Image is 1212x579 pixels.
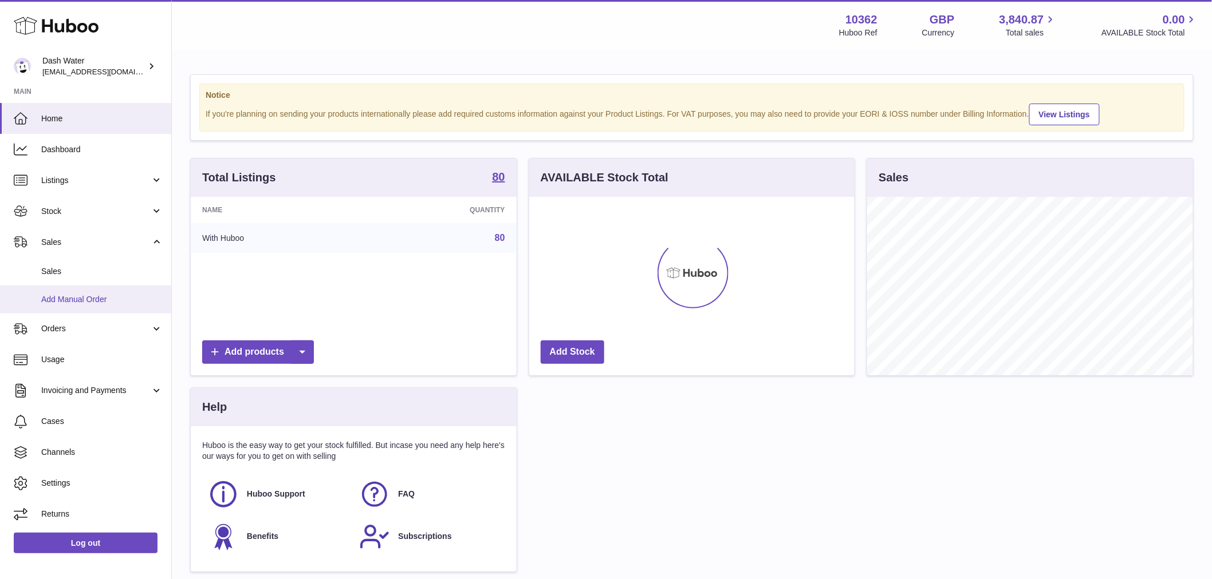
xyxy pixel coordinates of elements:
h3: Help [202,399,227,415]
a: Benefits [208,521,348,552]
th: Name [191,197,363,223]
span: [EMAIL_ADDRESS][DOMAIN_NAME] [42,67,168,76]
h3: Sales [879,170,908,185]
div: Currency [922,27,955,38]
span: Usage [41,354,163,365]
span: Invoicing and Payments [41,385,151,396]
span: Dashboard [41,144,163,155]
span: Settings [41,478,163,489]
a: Subscriptions [359,521,499,552]
span: Cases [41,416,163,427]
strong: GBP [930,12,954,27]
span: Returns [41,509,163,519]
span: Huboo Support [247,489,305,499]
strong: 80 [492,171,505,183]
span: Sales [41,266,163,277]
div: If you're planning on sending your products internationally please add required customs informati... [206,102,1178,125]
a: 80 [492,171,505,185]
span: AVAILABLE Stock Total [1101,27,1198,38]
th: Quantity [363,197,517,223]
a: 80 [495,233,505,243]
span: 0.00 [1163,12,1185,27]
img: internalAdmin-10362@internal.huboo.com [14,58,31,75]
div: Huboo Ref [839,27,877,38]
a: Log out [14,533,158,553]
a: Add products [202,340,314,364]
span: Orders [41,323,151,334]
a: FAQ [359,479,499,510]
span: Channels [41,447,163,458]
a: 0.00 AVAILABLE Stock Total [1101,12,1198,38]
td: With Huboo [191,223,363,253]
span: FAQ [398,489,415,499]
a: Huboo Support [208,479,348,510]
p: Huboo is the easy way to get your stock fulfilled. But incase you need any help here's our ways f... [202,440,505,462]
a: Add Stock [541,340,604,364]
a: 3,840.87 Total sales [999,12,1057,38]
span: Subscriptions [398,531,451,542]
span: Add Manual Order [41,294,163,305]
span: Total sales [1006,27,1057,38]
a: View Listings [1029,104,1100,125]
span: Benefits [247,531,278,542]
span: 3,840.87 [999,12,1044,27]
div: Dash Water [42,55,145,77]
h3: Total Listings [202,170,276,185]
strong: Notice [206,90,1178,101]
span: Sales [41,237,151,248]
span: Home [41,113,163,124]
h3: AVAILABLE Stock Total [541,170,668,185]
span: Listings [41,175,151,186]
strong: 10362 [845,12,877,27]
span: Stock [41,206,151,217]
